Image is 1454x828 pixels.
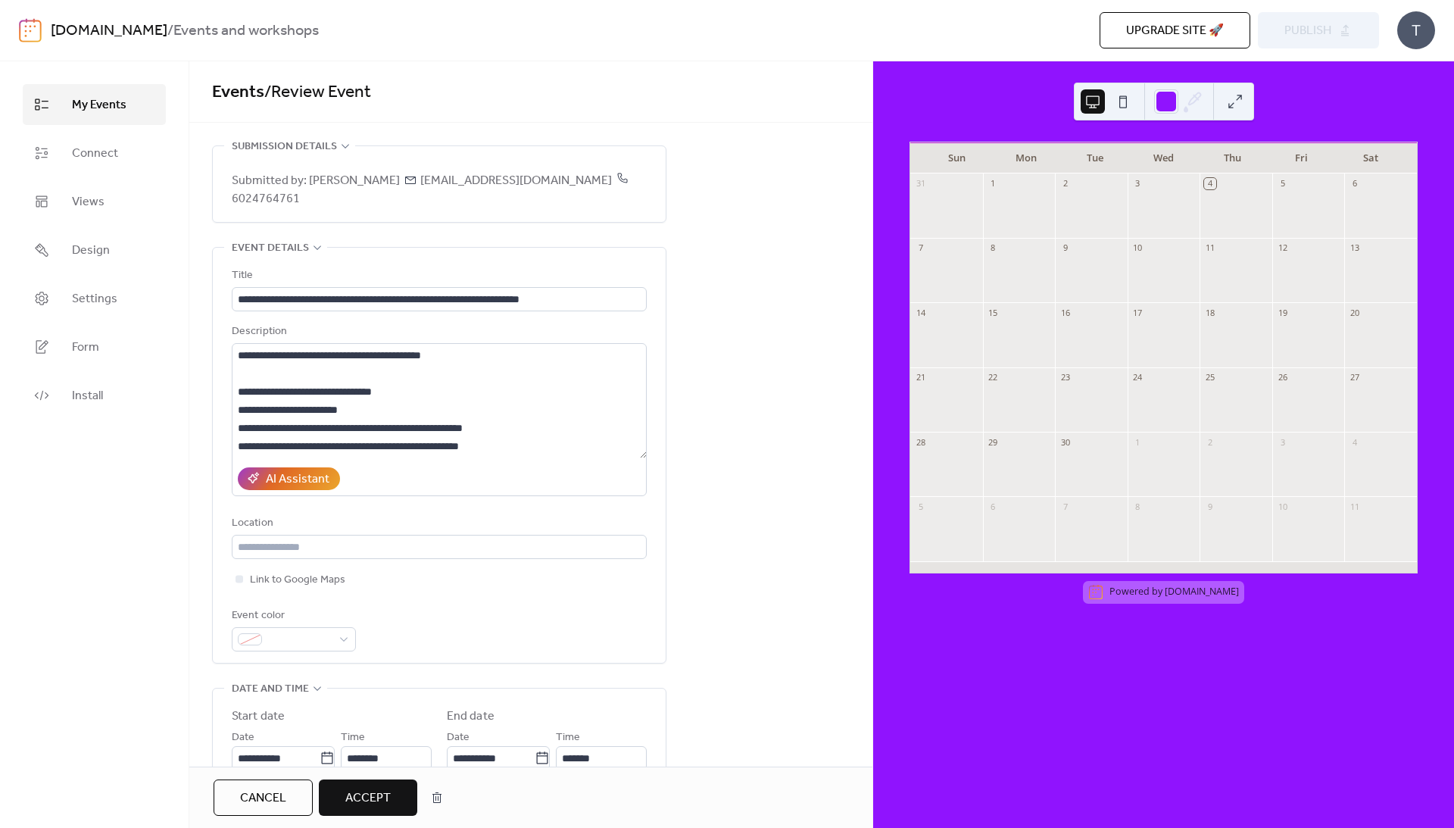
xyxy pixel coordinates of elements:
[232,323,644,341] div: Description
[319,780,417,816] button: Accept
[1349,178,1360,189] div: 6
[232,172,647,208] span: Submitted by: [PERSON_NAME] [EMAIL_ADDRESS][DOMAIN_NAME]
[922,143,991,173] div: Sun
[1204,307,1215,318] div: 18
[1397,11,1435,49] div: T
[1336,143,1405,173] div: Sat
[1349,372,1360,383] div: 27
[232,607,353,625] div: Event color
[1277,178,1288,189] div: 5
[1132,372,1144,383] div: 24
[1204,501,1215,512] div: 9
[341,729,365,747] span: Time
[1349,242,1360,254] div: 13
[1059,178,1071,189] div: 2
[1059,242,1071,254] div: 9
[23,375,166,416] a: Install
[72,96,126,114] span: My Events
[232,138,337,156] span: Submission details
[72,242,110,260] span: Design
[23,230,166,270] a: Design
[988,436,999,448] div: 29
[1349,307,1360,318] div: 20
[232,729,254,747] span: Date
[238,467,340,490] button: AI Assistant
[915,372,926,383] div: 21
[1277,242,1288,254] div: 12
[173,17,319,45] b: Events and workshops
[1132,307,1144,318] div: 17
[1059,372,1071,383] div: 23
[51,17,167,45] a: [DOMAIN_NAME]
[1204,372,1215,383] div: 25
[988,501,999,512] div: 6
[915,436,926,448] div: 28
[23,133,166,173] a: Connect
[1198,143,1267,173] div: Thu
[1059,501,1071,512] div: 7
[23,181,166,222] a: Views
[1129,143,1198,173] div: Wed
[1277,372,1288,383] div: 26
[988,178,999,189] div: 1
[232,680,309,698] span: Date and time
[1165,586,1239,598] a: [DOMAIN_NAME]
[1204,436,1215,448] div: 2
[447,708,495,726] div: End date
[915,178,926,189] div: 31
[214,780,313,816] button: Cancel
[1059,307,1071,318] div: 16
[212,76,264,109] a: Events
[447,729,470,747] span: Date
[988,307,999,318] div: 15
[915,242,926,254] div: 7
[232,267,644,285] div: Title
[1132,436,1144,448] div: 1
[1267,143,1336,173] div: Fri
[345,789,391,808] span: Accept
[1277,501,1288,512] div: 10
[1132,501,1144,512] div: 8
[991,143,1060,173] div: Mon
[1126,22,1224,40] span: Upgrade site 🚀
[988,372,999,383] div: 22
[556,729,580,747] span: Time
[1132,242,1144,254] div: 10
[264,76,371,109] span: / Review Event
[915,501,926,512] div: 5
[988,242,999,254] div: 8
[72,290,117,308] span: Settings
[1109,586,1239,598] div: Powered by
[915,307,926,318] div: 14
[1204,242,1215,254] div: 11
[72,339,99,357] span: Form
[1132,178,1144,189] div: 3
[266,470,329,489] div: AI Assistant
[232,708,285,726] div: Start date
[1277,436,1288,448] div: 3
[72,145,118,163] span: Connect
[1349,436,1360,448] div: 4
[1277,307,1288,318] div: 19
[19,18,42,42] img: logo
[232,514,644,533] div: Location
[1100,12,1250,48] button: Upgrade site 🚀
[72,193,105,211] span: Views
[23,278,166,319] a: Settings
[1349,501,1360,512] div: 11
[240,789,286,808] span: Cancel
[250,571,345,589] span: Link to Google Maps
[1060,143,1129,173] div: Tue
[23,327,166,367] a: Form
[1059,436,1071,448] div: 30
[23,84,166,125] a: My Events
[1204,178,1215,189] div: 4
[232,239,309,258] span: Event details
[72,387,103,405] span: Install
[167,17,173,45] b: /
[232,169,629,211] span: 6024764761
